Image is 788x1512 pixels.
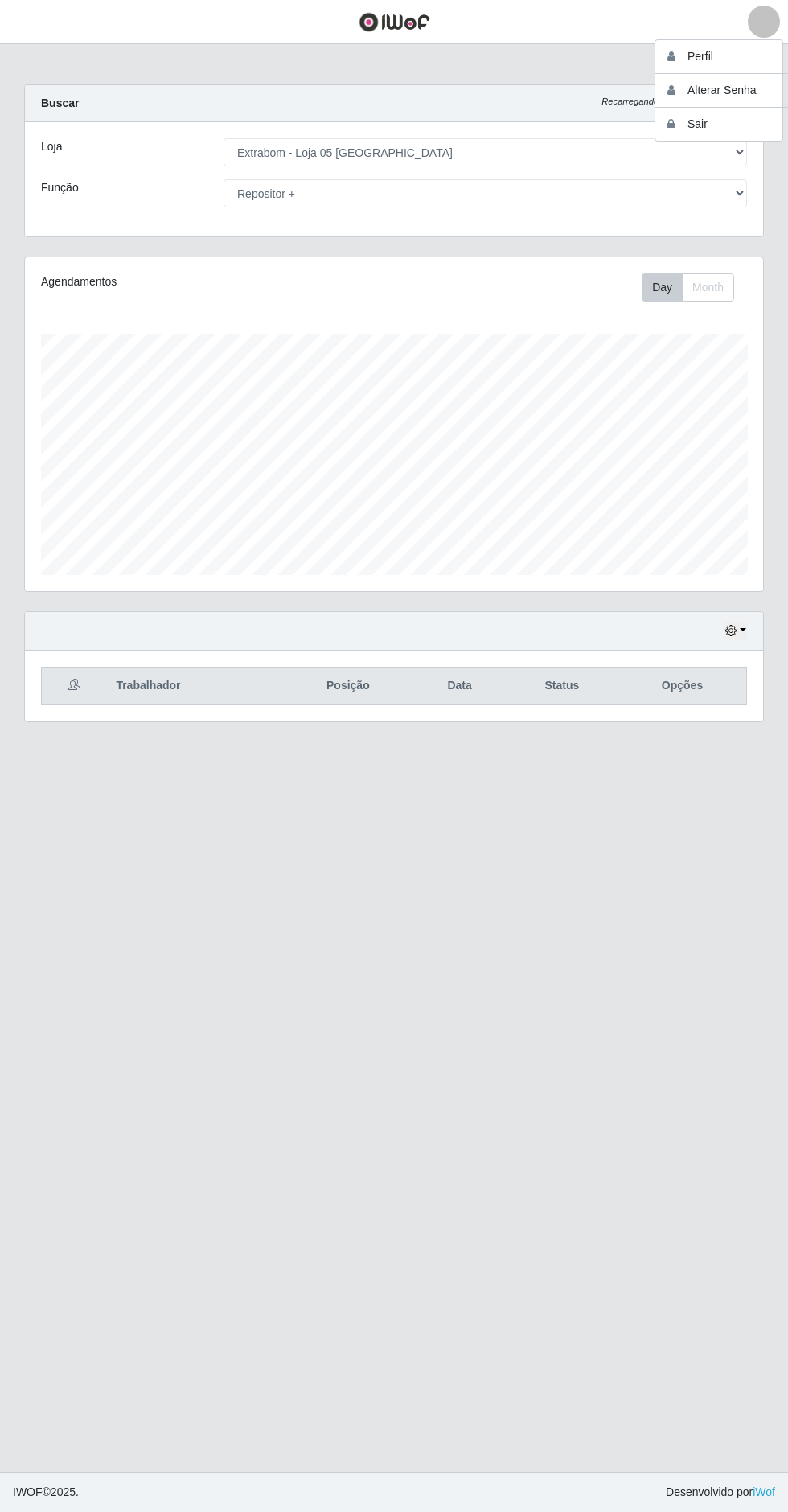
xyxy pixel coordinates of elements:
[13,1484,79,1501] span: © 2025 .
[666,1484,775,1501] span: Desenvolvido por
[413,668,505,705] th: Data
[618,668,746,705] th: Opções
[41,97,79,109] strong: Buscar
[601,97,728,106] i: Recarregando em 7 segundos...
[753,1485,775,1498] a: iWof
[282,668,413,705] th: Posição
[41,179,79,196] label: Função
[41,138,62,155] label: Loja
[682,273,734,302] button: Month
[642,273,683,302] button: Day
[642,273,747,302] div: Toolbar with button groups
[41,273,321,290] div: Agendamentos
[642,273,734,302] div: First group
[359,12,430,32] img: CoreUI Logo
[106,668,282,705] th: Trabalhador
[13,1485,43,1498] span: IWOF
[506,668,618,705] th: Status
